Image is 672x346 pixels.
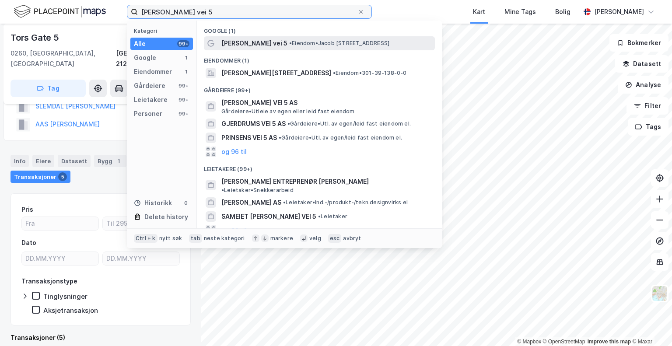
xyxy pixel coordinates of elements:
[21,238,36,248] div: Dato
[473,7,485,17] div: Kart
[588,339,631,345] a: Improve this map
[114,157,123,165] div: 1
[197,80,442,96] div: Gårdeiere (99+)
[287,120,411,127] span: Gårdeiere • Utl. av egen/leid fast eiendom el.
[43,292,87,301] div: Tinglysninger
[134,80,165,91] div: Gårdeiere
[628,304,672,346] div: Kontrollprogram for chat
[182,199,189,206] div: 0
[221,211,316,222] span: SAMEIET [PERSON_NAME] VEI 5
[555,7,570,17] div: Bolig
[221,187,224,193] span: •
[221,119,286,129] span: GJERDRUMS VEI 5 AS
[134,66,172,77] div: Eiendommer
[221,68,331,78] span: [PERSON_NAME][STREET_ADDRESS]
[177,110,189,117] div: 99+
[134,234,157,243] div: Ctrl + k
[221,98,431,108] span: [PERSON_NAME] VEI 5 AS
[58,172,67,181] div: 5
[221,187,294,194] span: Leietaker • Snekkerarbeid
[197,50,442,66] div: Eiendommer (1)
[14,4,106,19] img: logo.f888ab2527a4732fd821a326f86c7f29.svg
[517,339,541,345] a: Mapbox
[43,306,98,315] div: Aksjetransaksjon
[21,276,77,287] div: Transaksjonstype
[289,40,389,47] span: Eiendom • Jacob [STREET_ADDRESS]
[10,80,86,97] button: Tag
[204,235,245,242] div: neste kategori
[543,339,585,345] a: OpenStreetMap
[333,70,336,76] span: •
[343,235,361,242] div: avbryt
[94,155,126,167] div: Bygg
[618,76,668,94] button: Analyse
[221,147,247,157] button: og 96 til
[628,118,668,136] button: Tags
[144,212,188,222] div: Delete history
[10,155,29,167] div: Info
[189,234,202,243] div: tab
[221,108,355,115] span: Gårdeiere • Utleie av egen eller leid fast eiendom
[10,48,116,69] div: 0260, [GEOGRAPHIC_DATA], [GEOGRAPHIC_DATA]
[22,252,98,265] input: DD.MM.YYYY
[21,204,33,215] div: Pris
[103,252,179,265] input: DD.MM.YYYY
[197,21,442,36] div: Google (1)
[10,332,191,343] div: Transaksjoner (5)
[609,34,668,52] button: Bokmerker
[134,38,146,49] div: Alle
[279,134,281,141] span: •
[287,120,290,127] span: •
[58,155,91,167] div: Datasett
[159,235,182,242] div: nytt søk
[177,96,189,103] div: 99+
[134,94,168,105] div: Leietakere
[221,133,277,143] span: PRINSENS VEI 5 AS
[177,40,189,47] div: 99+
[328,234,342,243] div: esc
[221,38,287,49] span: [PERSON_NAME] vei 5
[10,31,61,45] div: Tors Gate 5
[283,199,286,206] span: •
[594,7,644,17] div: [PERSON_NAME]
[221,176,369,187] span: [PERSON_NAME] ENTREPRENØR [PERSON_NAME]
[270,235,293,242] div: markere
[289,40,292,46] span: •
[651,285,668,302] img: Z
[333,70,407,77] span: Eiendom • 301-39-138-0-0
[504,7,536,17] div: Mine Tags
[134,108,162,119] div: Personer
[32,155,54,167] div: Eiere
[221,225,247,236] button: og 96 til
[626,97,668,115] button: Filter
[309,235,321,242] div: velg
[182,68,189,75] div: 1
[318,213,321,220] span: •
[138,5,357,18] input: Søk på adresse, matrikkel, gårdeiere, leietakere eller personer
[134,52,156,63] div: Google
[103,217,179,230] input: Til 29500000
[10,171,70,183] div: Transaksjoner
[283,199,408,206] span: Leietaker • Ind.-/produkt-/tekn.designvirks el
[279,134,402,141] span: Gårdeiere • Utl. av egen/leid fast eiendom el.
[221,197,281,208] span: [PERSON_NAME] AS
[628,304,672,346] iframe: Chat Widget
[22,217,98,230] input: Fra
[177,82,189,89] div: 99+
[615,55,668,73] button: Datasett
[134,28,193,34] div: Kategori
[197,159,442,175] div: Leietakere (99+)
[318,213,347,220] span: Leietaker
[182,54,189,61] div: 1
[116,48,191,69] div: [GEOGRAPHIC_DATA], 212/886/0/5
[134,198,172,208] div: Historikk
